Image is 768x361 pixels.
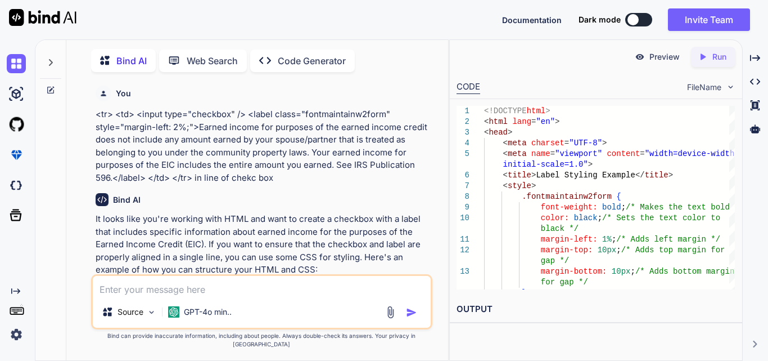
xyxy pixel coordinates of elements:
span: FileName [687,82,721,93]
p: Code Generator [278,54,346,68]
h6: Bind AI [113,194,141,206]
span: 10px [598,246,617,255]
img: preview [635,52,645,62]
div: 8 [457,191,469,202]
span: ; [621,203,626,212]
span: Documentation [502,15,562,25]
span: > [508,128,512,137]
img: Pick Models [147,307,156,317]
span: html [489,117,508,126]
span: < [484,128,489,137]
span: } [522,288,526,297]
span: name [531,149,550,158]
img: chat [7,54,26,73]
span: > [602,139,607,148]
span: > [555,117,559,126]
span: < [503,149,508,158]
span: /* Adds top margin for [621,246,725,255]
div: 4 [457,138,469,149]
div: 13 [457,266,469,277]
img: githubLight [7,115,26,134]
span: /* Sets the text color to [602,213,720,222]
span: > [531,171,536,180]
p: Web Search [187,54,238,68]
div: 10 [457,213,469,224]
span: /* Adds bottom margin [635,267,734,276]
span: < [503,181,508,190]
span: Dark mode [579,14,621,25]
span: gap */ [541,256,569,265]
h2: OUTPUT [450,296,742,323]
span: charset [531,139,564,148]
span: /* Makes the text bold */ [626,203,744,212]
span: margin-bottom: [541,267,607,276]
span: black [574,213,598,222]
span: = [564,139,569,148]
span: .fontmaintainw2form [522,192,612,201]
img: icon [406,307,417,318]
div: 11 [457,234,469,245]
span: < [484,117,489,126]
span: margin-top: [541,246,593,255]
span: { [616,192,621,201]
span: head [489,128,508,137]
span: ; [616,246,621,255]
span: meta [508,139,527,148]
span: font-weight: [541,203,598,212]
span: title [508,171,531,180]
img: attachment [384,306,397,319]
span: content [607,149,640,158]
div: 2 [457,117,469,127]
span: </ [635,171,645,180]
span: color: [541,213,569,222]
span: ; [630,267,635,276]
div: 5 [457,149,469,159]
button: Invite Team [668,8,750,31]
span: 10px [612,267,631,276]
button: Documentation [502,14,562,26]
p: Source [118,306,143,318]
img: GPT-4o mini [168,306,179,318]
div: 6 [457,170,469,181]
div: 14 [457,288,469,298]
span: style [508,181,531,190]
span: "width=device-width, [645,149,739,158]
span: "en" [536,117,555,126]
img: darkCloudIdeIcon [7,176,26,195]
p: Run [712,51,726,63]
span: > [531,181,536,190]
div: 7 [457,181,469,191]
div: 12 [457,245,469,256]
span: bold [602,203,621,212]
div: 1 [457,106,469,117]
span: margin-left: [541,235,598,244]
p: Bind AI [116,54,147,68]
span: ; [598,213,602,222]
span: "viewport" [555,149,602,158]
img: premium [7,145,26,164]
img: Bind AI [9,9,76,26]
span: < [503,139,508,148]
img: ai-studio [7,84,26,104]
span: > [545,106,550,115]
span: 1% [602,235,612,244]
span: meta [508,149,527,158]
span: html [527,106,546,115]
p: Preview [649,51,680,63]
span: = [550,149,555,158]
h6: You [116,88,131,99]
span: > [588,160,593,169]
span: lang [512,117,531,126]
span: title [645,171,668,180]
span: > [668,171,673,180]
div: 3 [457,127,469,138]
p: Bind can provide inaccurate information, including about people. Always double-check its answers.... [91,332,432,349]
span: Label Styling Example [536,171,635,180]
div: CODE [457,81,480,94]
span: for gap */ [541,278,588,287]
img: chevron down [726,82,735,92]
p: GPT-4o min.. [184,306,232,318]
p: It looks like you're working with HTML and want to create a checkbox with a label that includes s... [96,213,430,277]
span: = [640,149,644,158]
span: ; [612,235,616,244]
